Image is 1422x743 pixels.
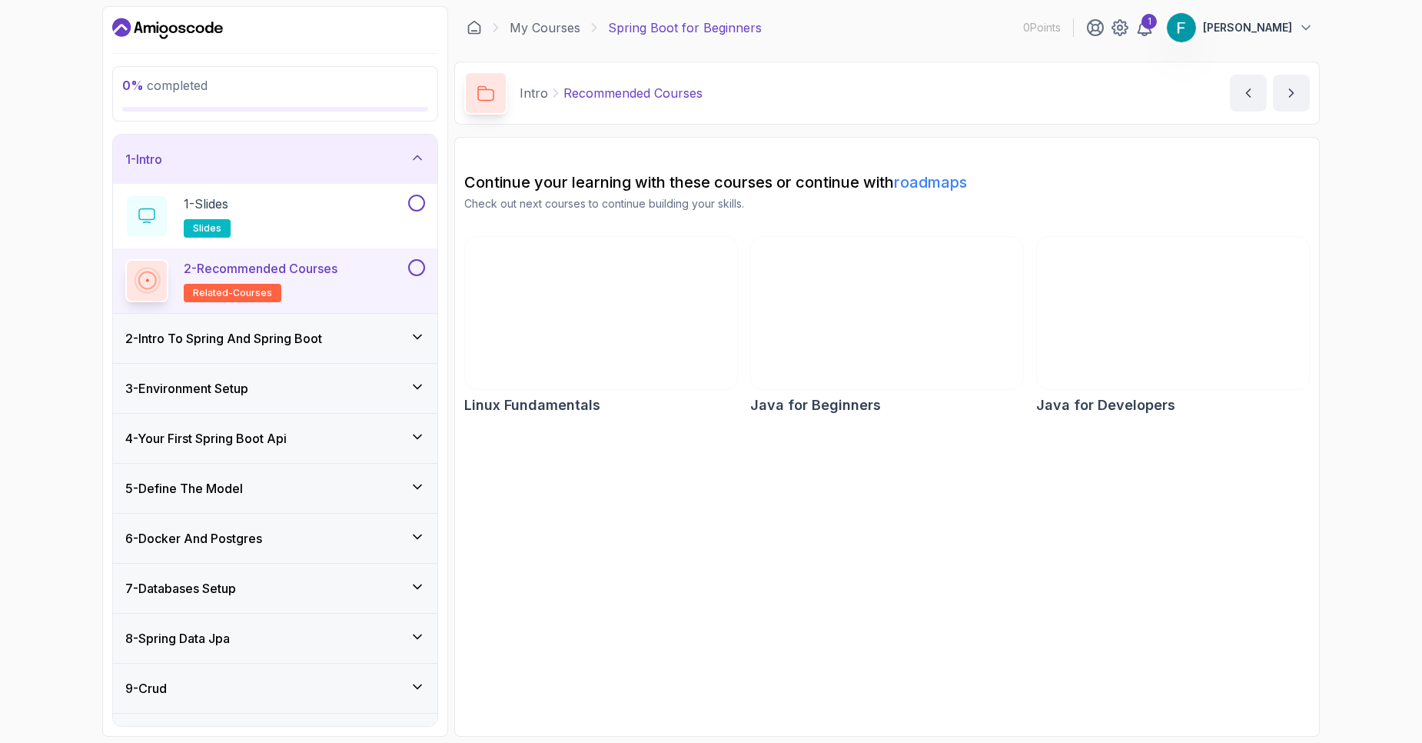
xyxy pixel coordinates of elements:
[125,195,425,238] button: 1-Slidesslides
[1023,20,1061,35] p: 0 Points
[113,614,437,663] button: 8-Spring Data Jpa
[184,195,228,213] p: 1 - Slides
[1230,75,1267,112] button: previous content
[125,150,162,168] h3: 1 - Intro
[1167,13,1196,42] img: user profile image
[113,364,437,413] button: 3-Environment Setup
[750,236,1024,416] a: Java for Beginners cardJava for Beginners
[113,135,437,184] button: 1-Intro
[125,259,425,302] button: 2-Recommended Coursesrelated-courses
[125,329,322,348] h3: 2 - Intro To Spring And Spring Boot
[122,78,208,93] span: completed
[1203,20,1292,35] p: [PERSON_NAME]
[125,479,243,498] h3: 5 - Define The Model
[464,395,600,416] h2: Linux Fundamentals
[1036,395,1175,416] h2: Java for Developers
[1036,236,1310,416] a: Java for Developers cardJava for Developers
[125,379,248,398] h3: 3 - Environment Setup
[193,222,221,235] span: slides
[608,18,762,37] p: Spring Boot for Beginners
[125,629,230,648] h3: 8 - Spring Data Jpa
[465,237,737,389] img: Linux Fundamentals card
[464,236,738,416] a: Linux Fundamentals cardLinux Fundamentals
[467,20,482,35] a: Dashboard
[1135,18,1154,37] a: 1
[464,196,1310,212] p: Check out next courses to continue building your skills.
[1273,75,1310,112] button: next content
[510,18,580,37] a: My Courses
[113,664,437,713] button: 9-Crud
[113,414,437,463] button: 4-Your First Spring Boot Api
[184,259,337,278] p: 2 - Recommended Courses
[113,514,437,563] button: 6-Docker And Postgres
[1141,14,1157,29] div: 1
[113,564,437,613] button: 7-Databases Setup
[1166,12,1314,43] button: user profile image[PERSON_NAME]
[112,16,223,41] a: Dashboard
[113,314,437,363] button: 2-Intro To Spring And Spring Boot
[113,464,437,513] button: 5-Define The Model
[751,237,1023,389] img: Java for Beginners card
[464,172,1310,193] h2: Continue your learning with these courses or continue with
[125,429,287,448] h3: 4 - Your First Spring Boot Api
[894,173,967,192] a: roadmaps
[125,679,167,698] h3: 9 - Crud
[193,287,272,299] span: related-courses
[125,529,262,548] h3: 6 - Docker And Postgres
[520,84,548,102] p: Intro
[1037,237,1309,389] img: Java for Developers card
[750,395,881,416] h2: Java for Beginners
[122,78,144,93] span: 0 %
[125,579,236,598] h3: 7 - Databases Setup
[563,84,703,102] p: Recommended Courses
